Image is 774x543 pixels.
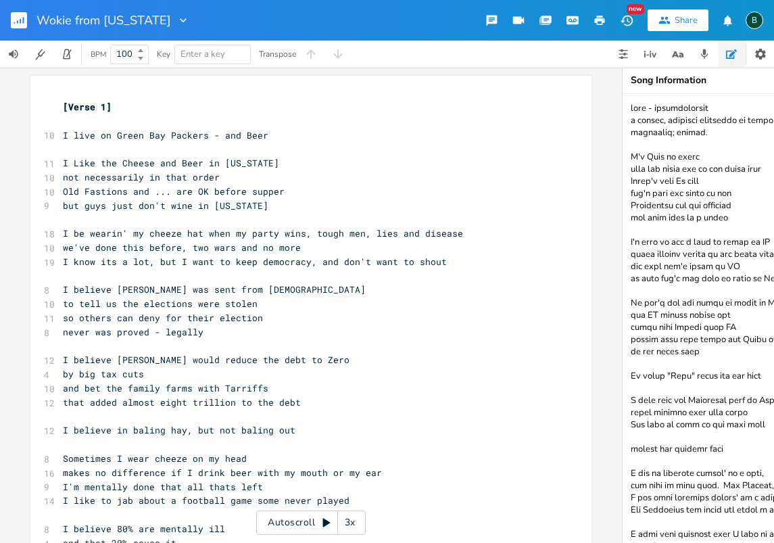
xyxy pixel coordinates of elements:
span: to tell us the elections were stolen [63,298,258,310]
span: [Verse 1] [63,101,112,113]
span: never was proved - legally [63,326,203,338]
span: makes no difference if I drink beer with my mouth or my ear [63,467,382,479]
div: Share [675,14,698,26]
div: Autoscroll [256,511,366,535]
span: we've done this before, two wars and no more [63,241,301,254]
span: I live on Green Bay Packers - and Beer [63,129,268,141]
div: New [627,4,644,14]
span: so others can deny for their election [63,312,263,324]
span: I believe [PERSON_NAME] was sent from [DEMOGRAPHIC_DATA] [63,283,366,296]
button: New [613,8,640,32]
span: that added almost eight trillion to the debt [63,396,301,408]
span: I believe 80% are mentally ill [63,523,225,535]
div: BruCe [746,11,763,29]
span: and bet the family farms with Tarriffs [63,382,268,394]
span: Sometimes I wear cheeze on my head [63,452,247,465]
span: Wokie from [US_STATE] [37,14,171,26]
span: I'm mentally done that all thats left [63,481,263,493]
span: by big tax cuts [63,368,144,380]
span: I know its a lot, but I want to keep democracy, and don't want to shout [63,256,447,268]
div: Key [157,50,170,58]
span: I believe [PERSON_NAME] would reduce the debt to Zero [63,354,349,366]
span: Old Fastions and ... are OK before supper [63,185,285,197]
button: Share [648,9,708,31]
div: 3x [338,511,362,535]
div: BPM [91,51,106,58]
span: I like to jab about a football game some never played [63,494,349,506]
button: B [746,5,763,36]
span: I be wearin' my cheeze hat when my party wins, tough men, lies and disease [63,227,463,239]
span: I Like the Cheese and Beer in [US_STATE] [63,157,279,169]
span: Enter a key [180,48,225,60]
span: not necessarily in that order [63,171,220,183]
span: I believe in baling hay, but not baling out [63,424,295,436]
div: Transpose [259,50,296,58]
span: but guys just don't wine in [US_STATE] [63,199,268,212]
